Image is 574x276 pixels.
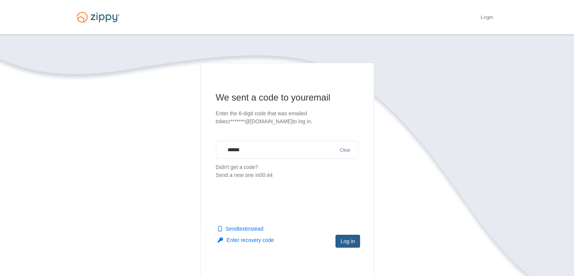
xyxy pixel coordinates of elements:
[216,91,359,104] h1: We sent a code to your email
[72,8,124,26] img: Logo
[335,235,360,248] button: Log in
[216,110,359,126] p: Enter the 6-digit code that was emailed to becr*******@[DOMAIN_NAME] to log in.
[218,236,274,244] button: Enter recovery code
[218,225,263,233] button: Sendtextinstead
[216,171,359,179] div: Send a new one in 00:44
[337,147,353,154] button: Clear
[216,163,359,179] p: Didn't get a code?
[480,14,493,22] a: Login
